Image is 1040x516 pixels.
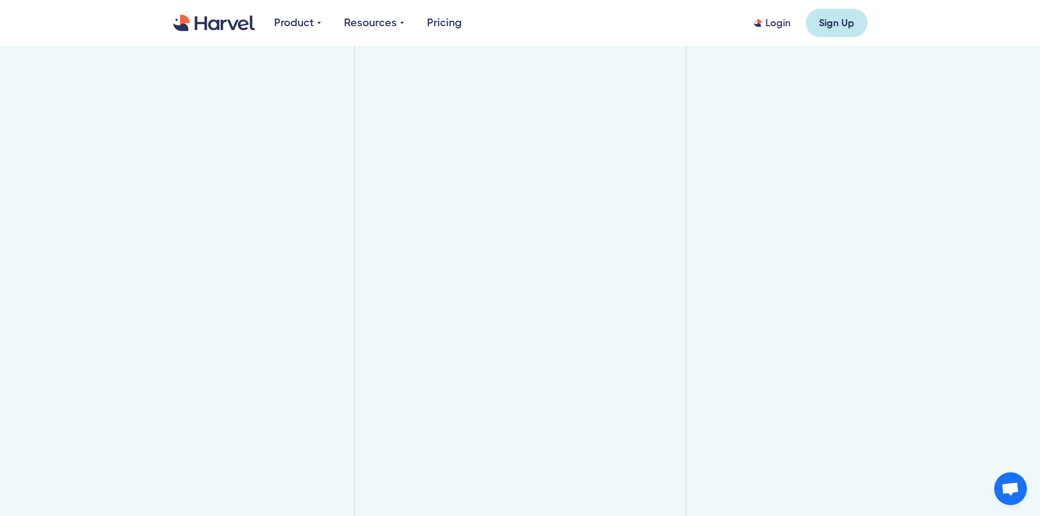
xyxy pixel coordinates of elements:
div: Product [274,15,314,31]
a: home [173,15,255,32]
a: Pricing [427,15,462,31]
a: Login [754,16,791,29]
div: Resources [344,15,397,31]
a: Open chat [994,472,1027,505]
div: Sign Up [819,16,854,29]
div: Product [274,15,321,31]
div: Resources [344,15,404,31]
a: Sign Up [806,9,867,37]
div: Login [765,16,791,29]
